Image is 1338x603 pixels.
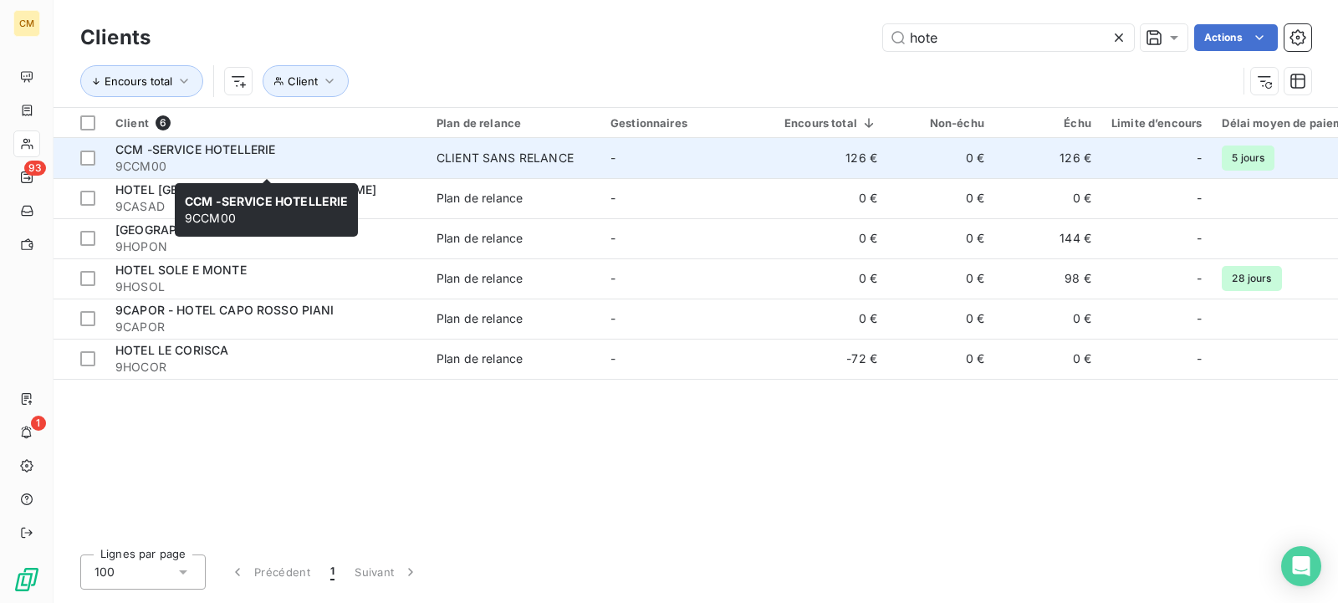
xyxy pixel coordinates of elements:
[1197,190,1202,207] span: -
[897,116,984,130] div: Non-échu
[115,359,416,376] span: 9HOCOR
[437,190,523,207] div: Plan de relance
[994,138,1101,178] td: 126 €
[80,65,203,97] button: Encours total
[80,23,151,53] h3: Clients
[1197,230,1202,247] span: -
[437,116,590,130] div: Plan de relance
[13,10,40,37] div: CM
[185,194,348,225] span: 9CCM00
[774,258,887,299] td: 0 €
[115,319,416,335] span: 9CAPOR
[994,258,1101,299] td: 98 €
[105,74,172,88] span: Encours total
[330,564,334,580] span: 1
[115,198,416,215] span: 9CASAD
[115,279,416,295] span: 9HOSOL
[24,161,46,176] span: 93
[887,258,994,299] td: 0 €
[774,178,887,218] td: 0 €
[115,182,376,197] span: HOTEL [GEOGRAPHIC_DATA][PERSON_NAME]
[156,115,171,130] span: 6
[115,116,149,130] span: Client
[1281,546,1321,586] div: Open Intercom Messenger
[610,311,615,325] span: -
[1194,24,1278,51] button: Actions
[115,263,247,277] span: HOTEL SOLE E MONTE
[263,65,349,97] button: Client
[1111,116,1202,130] div: Limite d’encours
[185,194,348,208] span: CCM -SERVICE HOTELLERIE
[437,350,523,367] div: Plan de relance
[115,303,334,317] span: 9CAPOR - HOTEL CAPO ROSSO PIANI
[115,343,228,357] span: HOTEL LE CORISCA
[610,116,764,130] div: Gestionnaires
[13,566,40,593] img: Logo LeanPay
[31,416,46,431] span: 1
[115,158,416,175] span: 9CCM00
[437,310,523,327] div: Plan de relance
[94,564,115,580] span: 100
[288,74,318,88] span: Client
[887,178,994,218] td: 0 €
[320,554,345,590] button: 1
[994,178,1101,218] td: 0 €
[774,218,887,258] td: 0 €
[219,554,320,590] button: Précédent
[774,138,887,178] td: 126 €
[774,339,887,379] td: -72 €
[883,24,1134,51] input: Rechercher
[115,142,275,156] span: CCM -SERVICE HOTELLERIE
[1004,116,1091,130] div: Échu
[115,238,416,255] span: 9HOPON
[610,351,615,365] span: -
[1197,350,1202,367] span: -
[610,151,615,165] span: -
[1197,310,1202,327] span: -
[610,271,615,285] span: -
[887,299,994,339] td: 0 €
[345,554,429,590] button: Suivant
[1197,150,1202,166] span: -
[437,230,523,247] div: Plan de relance
[784,116,877,130] div: Encours total
[1222,266,1281,291] span: 28 jours
[774,299,887,339] td: 0 €
[1197,270,1202,287] span: -
[994,299,1101,339] td: 0 €
[115,222,334,237] span: [GEOGRAPHIC_DATA][PERSON_NAME]
[887,218,994,258] td: 0 €
[994,339,1101,379] td: 0 €
[1222,146,1274,171] span: 5 jours
[887,138,994,178] td: 0 €
[610,231,615,245] span: -
[994,218,1101,258] td: 144 €
[437,270,523,287] div: Plan de relance
[437,150,574,166] div: CLIENT SANS RELANCE
[610,191,615,205] span: -
[887,339,994,379] td: 0 €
